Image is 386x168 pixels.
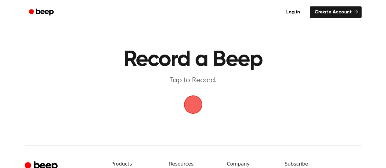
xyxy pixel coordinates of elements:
p: Tap to Record. [76,76,310,86]
h6: Company [227,160,275,168]
h6: Resources [169,160,217,168]
h6: Products [111,160,159,168]
a: Create Account [310,6,362,18]
h6: Subscribe [285,160,362,168]
img: Beep Logo [184,95,202,114]
a: Log in [280,5,306,19]
h1: Record a Beep [66,49,320,71]
a: Beep [25,6,59,18]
